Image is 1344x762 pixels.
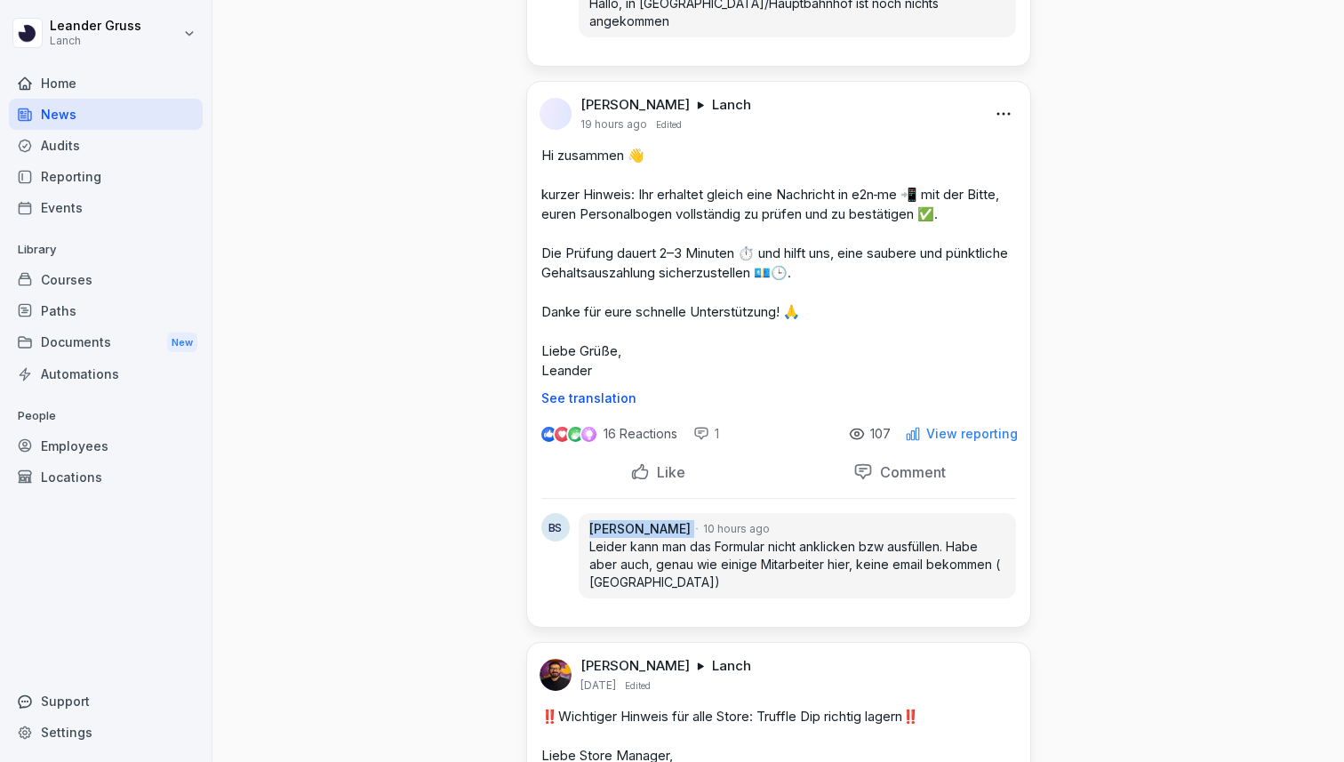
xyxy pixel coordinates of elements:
[568,427,583,442] img: celebrate
[870,427,891,441] p: 107
[926,427,1018,441] p: View reporting
[167,333,197,353] div: New
[541,427,556,441] img: like
[581,426,596,442] img: inspiring
[589,538,1005,591] p: Leider kann man das Formular nicht anklicken bzw ausfüllen. Habe aber auch, genau wie einige Mita...
[625,678,651,693] p: Edited
[693,425,719,443] div: 1
[9,326,203,359] div: Documents
[50,35,141,47] p: Lanch
[9,192,203,223] a: Events
[9,161,203,192] a: Reporting
[656,117,682,132] p: Edited
[556,428,569,441] img: love
[9,295,203,326] a: Paths
[604,427,677,441] p: 16 Reactions
[580,657,690,675] p: [PERSON_NAME]
[541,513,570,541] div: BS
[703,521,770,537] p: 10 hours ago
[580,678,616,693] p: [DATE]
[712,657,751,675] p: Lanch
[873,463,946,481] p: Comment
[580,117,647,132] p: 19 hours ago
[9,236,203,264] p: Library
[9,130,203,161] a: Audits
[9,358,203,389] a: Automations
[9,68,203,99] a: Home
[9,264,203,295] a: Courses
[580,96,690,114] p: [PERSON_NAME]
[541,391,1016,405] p: See translation
[9,686,203,717] div: Support
[9,402,203,430] p: People
[9,99,203,130] a: News
[9,717,203,748] a: Settings
[650,463,685,481] p: Like
[9,326,203,359] a: DocumentsNew
[540,98,572,130] img: l5aexj2uen8fva72jjw1hczl.png
[50,19,141,34] p: Leander Gruss
[712,96,751,114] p: Lanch
[541,146,1016,381] p: Hi zusammen 👋 kurzer Hinweis: Ihr erhaltet gleich eine Nachricht in e2n‑me 📲 mit der Bitte, euren...
[589,520,691,538] p: [PERSON_NAME]
[540,659,572,691] img: kwjack37i7lkdya029ocrhcd.png
[9,461,203,493] a: Locations
[9,430,203,461] a: Employees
